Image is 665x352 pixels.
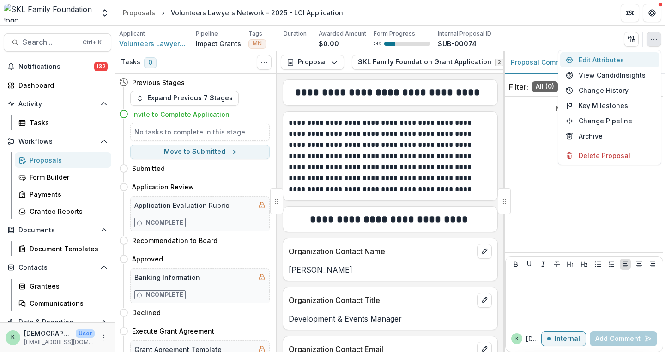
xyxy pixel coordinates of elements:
[18,226,97,234] span: Documents
[196,39,241,49] p: Impact Grants
[289,295,473,306] p: Organization Contact Title
[30,172,104,182] div: Form Builder
[132,326,214,336] h4: Execute Grant Agreement
[134,127,266,137] h5: No tasks to complete in this stage
[98,332,109,343] button: More
[509,81,528,92] p: Filter:
[130,145,270,159] button: Move to Submitted
[18,264,97,272] span: Contacts
[18,100,97,108] span: Activity
[81,37,103,48] div: Ctrl + K
[98,4,111,22] button: Open entity switcher
[606,259,617,270] button: Ordered List
[284,30,307,38] p: Duration
[647,259,658,270] button: Align Right
[590,331,657,346] button: Add Comment
[18,63,94,71] span: Notifications
[15,279,111,294] a: Grantees
[23,38,77,47] span: Search...
[555,335,580,343] p: Internal
[621,4,639,22] button: Partners
[30,189,104,199] div: Payments
[15,187,111,202] a: Payments
[541,331,586,346] button: Internal
[30,281,104,291] div: Grantees
[24,328,72,338] p: [DEMOGRAPHIC_DATA]
[374,41,381,47] p: 24 %
[526,334,541,344] p: [DEMOGRAPHIC_DATA]
[374,30,415,38] p: Form Progress
[253,40,262,47] span: MN
[144,57,157,68] span: 0
[119,6,159,19] a: Proposals
[510,259,521,270] button: Bold
[4,260,111,275] button: Open Contacts
[4,134,111,149] button: Open Workflows
[134,200,229,210] h5: Application Evaluation Rubric
[579,259,590,270] button: Heading 2
[132,182,194,192] h4: Application Review
[551,259,562,270] button: Strike
[4,97,111,111] button: Open Activity
[134,273,200,282] h5: Banking Information
[289,246,473,257] p: Organization Contact Name
[18,318,97,326] span: Data & Reporting
[132,308,161,317] h4: Declined
[132,236,218,245] h4: Recommendation to Board
[132,78,185,87] h4: Previous Stages
[11,334,15,340] div: kristen
[565,259,576,270] button: Heading 1
[515,336,519,341] div: kristen
[438,39,477,49] p: SUB-00074
[30,206,104,216] div: Grantee Reports
[524,259,535,270] button: Underline
[123,8,155,18] div: Proposals
[196,30,218,38] p: Pipeline
[144,218,183,227] p: Incomplete
[532,81,558,92] span: All ( 0 )
[438,30,491,38] p: Internal Proposal ID
[15,152,111,168] a: Proposals
[4,78,111,93] a: Dashboard
[281,55,344,70] button: Proposal
[634,259,645,270] button: Align Center
[15,241,111,256] a: Document Templates
[119,39,188,49] a: Volunteers Lawyers Network
[119,30,145,38] p: Applicant
[319,39,339,49] p: $0.00
[477,244,492,259] button: edit
[257,55,272,70] button: Toggle View Cancelled Tasks
[130,91,239,106] button: Expand Previous 7 Stages
[248,30,262,38] p: Tags
[4,33,111,52] button: Search...
[18,138,97,146] span: Workflows
[319,30,366,38] p: Awarded Amount
[132,254,163,264] h4: Approved
[171,8,343,18] div: Volunteers Lawyers Network - 2025 - LOI Application
[15,296,111,311] a: Communications
[30,244,104,254] div: Document Templates
[121,58,140,66] h3: Tasks
[289,313,492,324] p: Development & Events Manager
[30,155,104,165] div: Proposals
[503,51,598,74] button: Proposal Comments
[4,4,95,22] img: SKL Family Foundation logo
[119,6,347,19] nav: breadcrumb
[144,291,183,299] p: Incomplete
[15,170,111,185] a: Form Builder
[592,259,604,270] button: Bullet List
[94,62,108,71] span: 132
[132,164,165,173] h4: Submitted
[15,115,111,130] a: Tasks
[30,118,104,127] div: Tasks
[4,223,111,237] button: Open Documents
[132,109,230,119] h4: Invite to Complete Application
[18,80,104,90] div: Dashboard
[289,264,492,275] p: [PERSON_NAME]
[509,104,659,114] p: No comments yet
[620,259,631,270] button: Align Left
[30,298,104,308] div: Communications
[24,338,95,346] p: [EMAIL_ADDRESS][DOMAIN_NAME]
[15,204,111,219] a: Grantee Reports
